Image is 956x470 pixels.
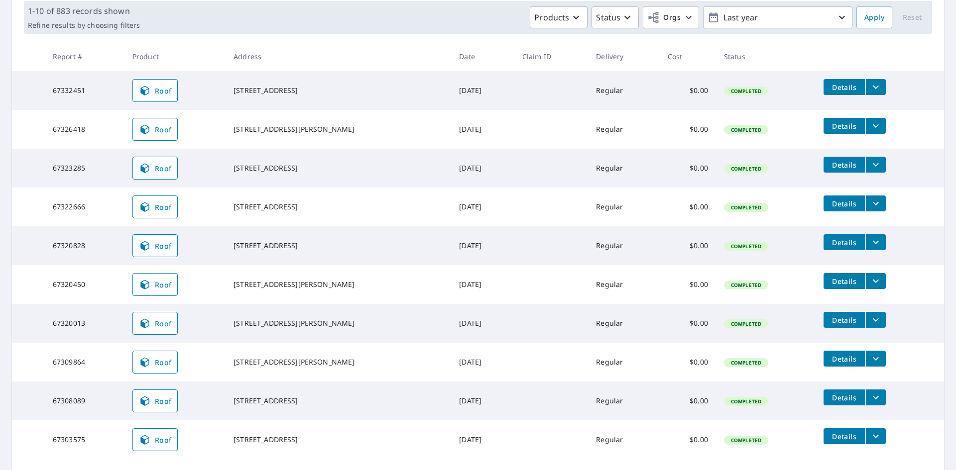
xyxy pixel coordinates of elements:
td: Regular [588,265,659,304]
th: Claim ID [514,42,588,71]
button: Orgs [643,6,699,28]
span: Details [830,83,859,92]
div: [STREET_ADDRESS] [234,435,443,445]
td: 67323285 [45,149,124,188]
span: Roof [139,279,172,290]
td: Regular [588,149,659,188]
button: filesDropdownBtn-67308089 [865,389,886,405]
th: Delivery [588,42,659,71]
span: Roof [139,123,172,135]
span: Roof [139,434,172,446]
a: Roof [132,195,178,218]
th: Address [226,42,451,71]
p: Status [596,11,620,23]
button: filesDropdownBtn-67320013 [865,312,886,328]
div: [STREET_ADDRESS] [234,86,443,95]
p: Last year [719,9,836,26]
span: Details [830,354,859,364]
span: Completed [725,165,767,172]
span: Details [830,238,859,247]
div: [STREET_ADDRESS] [234,241,443,251]
div: [STREET_ADDRESS][PERSON_NAME] [234,280,443,289]
button: detailsBtn-67309864 [824,351,865,367]
div: [STREET_ADDRESS] [234,202,443,212]
p: Products [534,11,569,23]
span: Details [830,393,859,402]
th: Report # [45,42,124,71]
td: 67320828 [45,226,124,265]
span: Details [830,199,859,208]
span: Completed [725,88,767,94]
td: [DATE] [451,304,514,343]
td: 67322666 [45,188,124,226]
td: 67320013 [45,304,124,343]
div: [STREET_ADDRESS][PERSON_NAME] [234,124,443,134]
td: 67320450 [45,265,124,304]
td: [DATE] [451,71,514,110]
a: Roof [132,428,178,451]
button: filesDropdownBtn-67303575 [865,428,886,444]
span: Details [830,121,859,131]
td: [DATE] [451,265,514,304]
span: Completed [725,243,767,250]
button: filesDropdownBtn-67326418 [865,118,886,134]
td: $0.00 [660,71,716,110]
a: Roof [132,118,178,141]
td: Regular [588,71,659,110]
button: detailsBtn-67320013 [824,312,865,328]
td: 67332451 [45,71,124,110]
button: filesDropdownBtn-67332451 [865,79,886,95]
button: Products [530,6,588,28]
td: Regular [588,343,659,381]
span: Completed [725,398,767,405]
th: Product [124,42,226,71]
button: detailsBtn-67332451 [824,79,865,95]
button: detailsBtn-67326418 [824,118,865,134]
button: detailsBtn-67308089 [824,389,865,405]
a: Roof [132,351,178,374]
button: detailsBtn-67322666 [824,195,865,211]
td: $0.00 [660,188,716,226]
td: 67326418 [45,110,124,149]
button: Status [592,6,639,28]
td: $0.00 [660,149,716,188]
td: $0.00 [660,110,716,149]
td: 67308089 [45,381,124,420]
div: [STREET_ADDRESS][PERSON_NAME] [234,357,443,367]
td: $0.00 [660,304,716,343]
span: Roof [139,356,172,368]
td: Regular [588,304,659,343]
td: $0.00 [660,226,716,265]
span: Details [830,277,859,286]
button: filesDropdownBtn-67322666 [865,195,886,211]
span: Completed [725,282,767,288]
td: $0.00 [660,343,716,381]
span: Roof [139,201,172,213]
td: [DATE] [451,188,514,226]
span: Completed [725,437,767,444]
a: Roof [132,157,178,180]
span: Details [830,160,859,170]
th: Date [451,42,514,71]
span: Details [830,315,859,325]
td: 67303575 [45,420,124,459]
td: [DATE] [451,381,514,420]
p: Refine results by choosing filters [28,21,140,30]
th: Status [716,42,816,71]
button: Last year [703,6,852,28]
td: 67309864 [45,343,124,381]
button: detailsBtn-67323285 [824,157,865,173]
span: Roof [139,85,172,96]
td: $0.00 [660,265,716,304]
span: Completed [725,126,767,133]
div: [STREET_ADDRESS] [234,163,443,173]
td: $0.00 [660,381,716,420]
th: Cost [660,42,716,71]
p: 1-10 of 883 records shown [28,5,140,17]
button: detailsBtn-67303575 [824,428,865,444]
button: Apply [856,6,892,28]
button: detailsBtn-67320828 [824,234,865,250]
span: Apply [864,11,884,24]
a: Roof [132,234,178,257]
td: [DATE] [451,343,514,381]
